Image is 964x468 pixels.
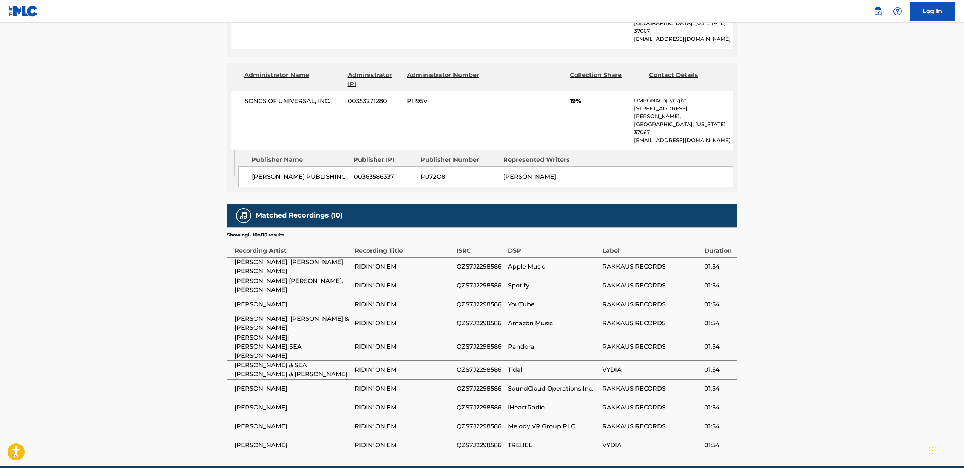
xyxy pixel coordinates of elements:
span: QZS7J2298586 [457,262,504,271]
span: SoundCloud Operations Inc. [508,384,598,393]
span: RAKKAUS RECORDS [602,281,700,290]
div: Help [890,4,905,19]
p: [STREET_ADDRESS][PERSON_NAME], [634,105,733,120]
p: [EMAIL_ADDRESS][DOMAIN_NAME] [634,136,733,144]
span: iHeartRadio [508,403,598,412]
div: Label [602,238,700,255]
span: RAKKAUS RECORDS [602,403,700,412]
div: Drag [929,439,933,462]
div: Contact Details [649,71,722,89]
span: [PERSON_NAME]|[PERSON_NAME]|SEA [PERSON_NAME] [234,333,351,360]
a: Public Search [870,4,885,19]
span: RAKKAUS RECORDS [602,262,700,271]
span: 01:54 [704,365,733,374]
p: Showing 1 - 10 of 10 results [227,232,284,238]
span: VYDIA [602,365,700,374]
h5: Matched Recordings (10) [256,211,342,220]
span: [PERSON_NAME], [PERSON_NAME], [PERSON_NAME] [234,258,351,276]
div: Duration [704,238,733,255]
span: P072O8 [421,172,498,181]
span: 01:54 [704,281,733,290]
span: RAKKAUS RECORDS [602,384,700,393]
a: Log In [910,2,955,21]
span: RIDIN' ON EM [355,300,453,309]
span: SONGS OF UNIVERSAL, INC. [245,97,342,106]
div: Recording Title [355,238,453,255]
span: 01:54 [704,422,733,431]
span: QZS7J2298586 [457,403,504,412]
p: [GEOGRAPHIC_DATA], [US_STATE] 37067 [634,19,733,35]
span: 01:54 [704,441,733,450]
div: Recording Artist [234,238,351,255]
span: [PERSON_NAME] [503,173,556,180]
div: Collection Share [570,71,643,89]
span: QZS7J2298586 [457,342,504,351]
span: [PERSON_NAME] [234,422,351,431]
span: RAKKAUS RECORDS [602,319,700,328]
span: RIDIN' ON EM [355,403,453,412]
div: DSP [508,238,598,255]
span: 00363586337 [354,172,415,181]
img: search [873,7,882,16]
img: help [893,7,902,16]
span: [PERSON_NAME] [234,300,351,309]
span: RAKKAUS RECORDS [602,300,700,309]
span: [PERSON_NAME] [234,441,351,450]
div: Administrator Number [407,71,480,89]
span: QZS7J2298586 [457,422,504,431]
img: MLC Logo [9,6,38,17]
span: Amazon Music [508,319,598,328]
span: QZS7J2298586 [457,365,504,374]
div: Publisher Name [251,155,348,164]
span: RIDIN' ON EM [355,365,453,374]
div: ISRC [457,238,504,255]
p: UMPGNACopyright [634,97,733,105]
div: Administrator IPI [348,71,401,89]
span: [PERSON_NAME],[PERSON_NAME],[PERSON_NAME] [234,276,351,295]
span: 01:54 [704,319,733,328]
span: RIDIN' ON EM [355,342,453,351]
span: RIDIN' ON EM [355,422,453,431]
span: RIDIN' ON EM [355,319,453,328]
span: 00353271280 [348,97,401,106]
span: QZS7J2298586 [457,441,504,450]
span: VYDIA [602,441,700,450]
span: [PERSON_NAME] PUBLISHING [252,172,348,181]
span: QZS7J2298586 [457,319,504,328]
span: RIDIN' ON EM [355,262,453,271]
div: Represented Writers [503,155,580,164]
span: Spotify [508,281,598,290]
span: [PERSON_NAME] [234,384,351,393]
span: Tidal [508,365,598,374]
span: YouTube [508,300,598,309]
span: QZS7J2298586 [457,281,504,290]
span: QZS7J2298586 [457,384,504,393]
span: QZS7J2298586 [457,300,504,309]
span: Pandora [508,342,598,351]
span: RIDIN' ON EM [355,281,453,290]
div: Publisher Number [421,155,498,164]
img: Matched Recordings [239,211,248,220]
span: P1195V [407,97,480,106]
span: Apple Music [508,262,598,271]
span: RIDIN' ON EM [355,441,453,450]
span: [PERSON_NAME] & SEA [PERSON_NAME] & [PERSON_NAME] [234,361,351,379]
span: [PERSON_NAME] [234,403,351,412]
span: Melody VR Group PLC [508,422,598,431]
div: Publisher IPI [353,155,415,164]
p: [EMAIL_ADDRESS][DOMAIN_NAME] [634,35,733,43]
span: 01:54 [704,300,733,309]
span: RAKKAUS RECORDS [602,422,700,431]
span: 01:54 [704,384,733,393]
span: 01:54 [704,262,733,271]
span: TREBEL [508,441,598,450]
span: 01:54 [704,342,733,351]
iframe: Chat Widget [926,432,964,468]
span: 01:54 [704,403,733,412]
p: [GEOGRAPHIC_DATA], [US_STATE] 37067 [634,120,733,136]
span: RIDIN' ON EM [355,384,453,393]
span: [PERSON_NAME], [PERSON_NAME] & [PERSON_NAME] [234,314,351,332]
div: Administrator Name [244,71,342,89]
span: RAKKAUS RECORDS [602,342,700,351]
